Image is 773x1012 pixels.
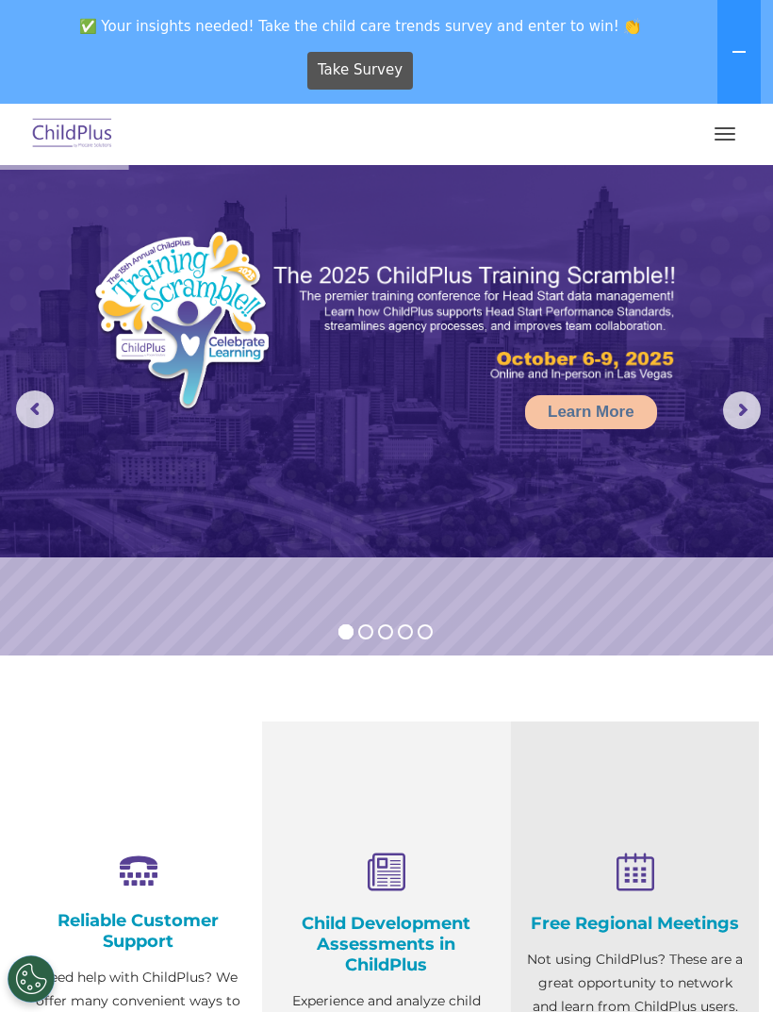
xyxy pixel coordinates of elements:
[525,395,657,429] a: Learn More
[318,54,403,87] span: Take Survey
[307,52,414,90] a: Take Survey
[28,910,248,952] h4: Reliable Customer Support
[276,913,496,975] h4: Child Development Assessments in ChildPlus
[8,955,55,1003] button: Cookies Settings
[28,112,117,157] img: ChildPlus by Procare Solutions
[8,8,714,44] span: ✅ Your insights needed! Take the child care trends survey and enter to win! 👏
[525,913,745,934] h4: Free Regional Meetings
